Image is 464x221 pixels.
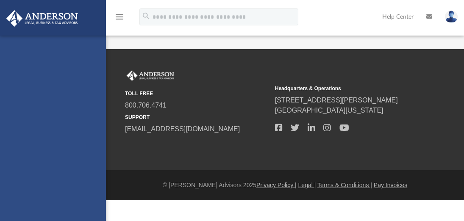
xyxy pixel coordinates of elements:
a: [GEOGRAPHIC_DATA][US_STATE] [275,107,383,114]
a: 800.706.4741 [125,102,167,109]
img: Anderson Advisors Platinum Portal [125,70,176,81]
a: Terms & Conditions | [317,182,372,188]
a: Pay Invoices [374,182,407,188]
img: User Pic [445,11,458,23]
i: search [142,11,151,21]
small: SUPPORT [125,113,269,121]
i: menu [114,12,125,22]
a: [STREET_ADDRESS][PERSON_NAME] [275,97,398,104]
a: Privacy Policy | [256,182,297,188]
small: TOLL FREE [125,90,269,97]
a: Legal | [298,182,316,188]
a: [EMAIL_ADDRESS][DOMAIN_NAME] [125,125,240,133]
img: Anderson Advisors Platinum Portal [4,10,81,27]
small: Headquarters & Operations [275,85,419,92]
a: menu [114,16,125,22]
div: © [PERSON_NAME] Advisors 2025 [106,181,464,190]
